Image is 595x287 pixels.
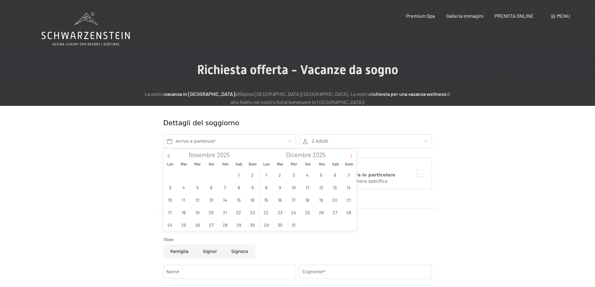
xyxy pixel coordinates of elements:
span: Dicembre 13, 2025 [329,181,341,193]
span: Menu [557,13,570,19]
span: Dicembre 28, 2025 [343,206,355,218]
span: Novembre [189,152,215,158]
span: Novembre 20, 2025 [205,206,217,218]
span: Dicembre 30, 2025 [274,219,286,231]
span: Sab [329,162,342,166]
span: Dicembre 19, 2025 [315,194,327,206]
span: Dicembre 23, 2025 [274,206,286,218]
span: Dicembre 8, 2025 [260,181,272,193]
span: Dicembre 2, 2025 [274,169,286,181]
span: Dicembre 17, 2025 [288,194,300,206]
span: Novembre 19, 2025 [191,206,204,218]
span: Novembre 28, 2025 [219,219,231,231]
span: Gio [301,162,315,166]
span: Dicembre 22, 2025 [260,206,272,218]
span: Dicembre 25, 2025 [301,206,314,218]
span: Lun [163,162,177,166]
span: Lun [260,162,274,166]
span: Novembre 21, 2025 [219,206,231,218]
span: Mer [287,162,301,166]
strong: richiesta per una vacanza wellness [370,91,446,97]
span: Dicembre 1, 2025 [260,169,272,181]
span: Ven [315,162,329,166]
span: Novembre 8, 2025 [233,181,245,193]
span: Dicembre 10, 2025 [288,181,300,193]
span: Dicembre 18, 2025 [301,194,314,206]
div: Dettagli del soggiorno [163,118,387,128]
span: Dicembre 16, 2025 [274,194,286,206]
input: Year [215,151,236,158]
span: Dicembre 26, 2025 [315,206,327,218]
span: Novembre 4, 2025 [178,181,190,193]
span: Novembre 1, 2025 [233,169,245,181]
span: Novembre 6, 2025 [205,181,217,193]
span: Dicembre [286,152,311,158]
span: Dicembre 15, 2025 [260,194,272,206]
span: Novembre 16, 2025 [246,194,259,206]
div: Prenotare una camera in particolare [306,172,425,178]
span: Novembre 13, 2025 [205,194,217,206]
span: Dicembre 21, 2025 [343,194,355,206]
span: Novembre 30, 2025 [246,219,259,231]
span: Mar [177,162,191,166]
span: Gio [205,162,218,166]
span: Novembre 27, 2025 [205,219,217,231]
span: Novembre 15, 2025 [233,194,245,206]
span: Mer [191,162,205,166]
span: Ven [218,162,232,166]
span: Novembre 14, 2025 [219,194,231,206]
span: Novembre 12, 2025 [191,194,204,206]
span: Novembre 25, 2025 [178,219,190,231]
span: Dicembre 27, 2025 [329,206,341,218]
span: Dom [246,162,260,166]
div: Vorrei scegliere una camera specifica [306,178,425,185]
a: PRENOTA ONLINE [494,13,534,19]
span: Dicembre 7, 2025 [343,169,355,181]
span: Dicembre 9, 2025 [274,181,286,193]
span: Mar [274,162,287,166]
span: Novembre 9, 2025 [246,181,259,193]
span: Novembre 7, 2025 [219,181,231,193]
div: Titolo [163,237,432,243]
span: Dicembre 6, 2025 [329,169,341,181]
span: Dicembre 5, 2025 [315,169,327,181]
span: Novembre 10, 2025 [164,194,176,206]
strong: vacanza in [GEOGRAPHIC_DATA] [165,91,235,97]
span: Novembre 17, 2025 [164,206,176,218]
span: Dicembre 12, 2025 [315,181,327,193]
span: Novembre 26, 2025 [191,219,204,231]
span: Novembre 5, 2025 [191,181,204,193]
span: Sab [232,162,246,166]
span: Novembre 2, 2025 [246,169,259,181]
span: Novembre 22, 2025 [233,206,245,218]
span: Dicembre 31, 2025 [288,219,300,231]
span: Dicembre 11, 2025 [301,181,314,193]
a: Galleria immagini [446,13,483,19]
span: Novembre 23, 2025 [246,206,259,218]
span: Novembre 11, 2025 [178,194,190,206]
span: Novembre 18, 2025 [178,206,190,218]
span: Dicembre 20, 2025 [329,194,341,206]
span: Dicembre 24, 2025 [288,206,300,218]
span: Novembre 29, 2025 [233,219,245,231]
span: Dicembre 4, 2025 [301,169,314,181]
span: Novembre 24, 2025 [164,219,176,231]
span: Dom [342,162,356,166]
span: Novembre 3, 2025 [164,181,176,193]
a: Premium Spa [406,13,435,19]
span: Richiesta offerta - Vacanze da sogno [197,62,398,77]
span: Dicembre 29, 2025 [260,219,272,231]
span: Dicembre 3, 2025 [288,169,300,181]
p: La vostra all'Alpine [GEOGRAPHIC_DATA] [GEOGRAPHIC_DATA]. La vostra di alto livello nel nostro ho... [141,90,454,106]
span: Dicembre 14, 2025 [343,181,355,193]
input: Year [311,151,332,158]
